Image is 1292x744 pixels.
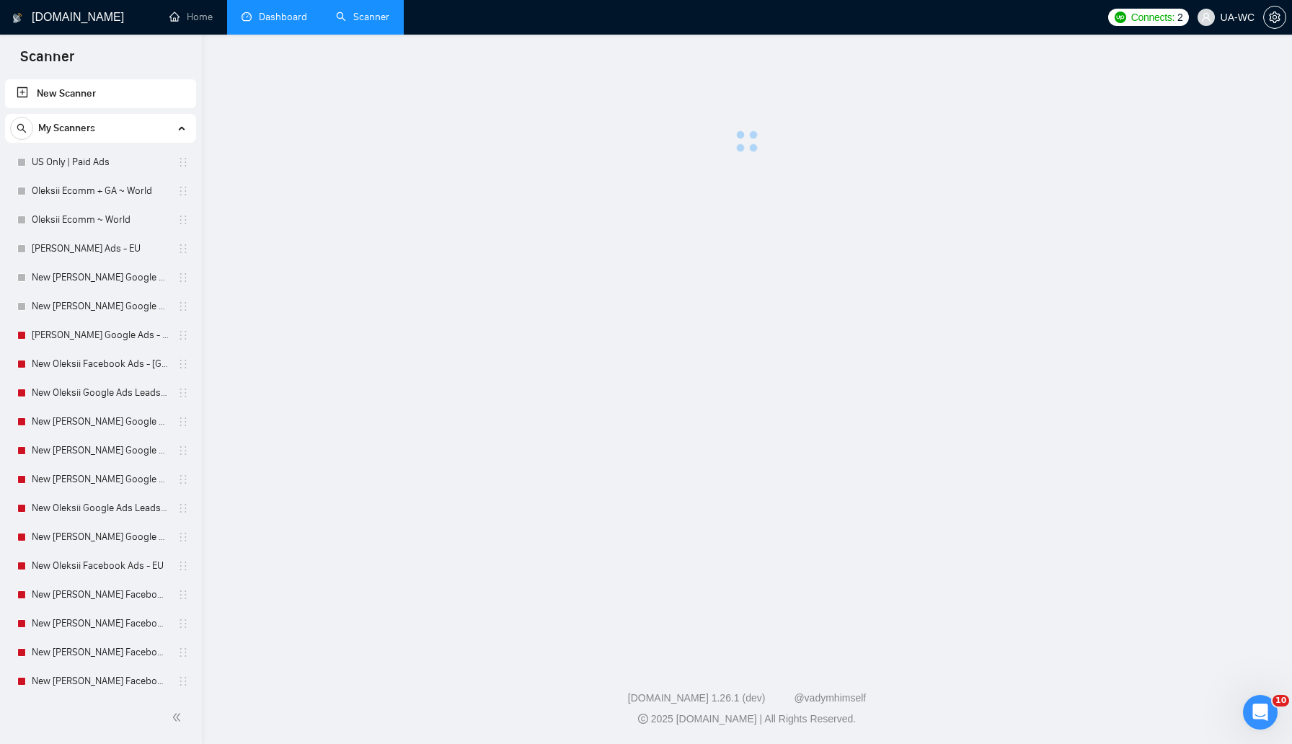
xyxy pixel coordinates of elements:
[628,692,766,704] a: [DOMAIN_NAME] 1.26.1 (dev)
[32,321,169,350] a: [PERSON_NAME] Google Ads - EU
[1115,12,1126,23] img: upwork-logo.png
[12,6,22,30] img: logo
[169,11,213,23] a: homeHome
[638,714,648,724] span: copyright
[177,531,189,543] span: holder
[32,292,169,321] a: New [PERSON_NAME] Google Ads Other - [GEOGRAPHIC_DATA]|[GEOGRAPHIC_DATA]
[1273,695,1289,707] span: 10
[32,407,169,436] a: New [PERSON_NAME] Google Ads - Nordic
[177,329,189,341] span: holder
[32,523,169,552] a: New [PERSON_NAME] Google Ads - Rest of the World excl. Poor
[32,263,169,292] a: New [PERSON_NAME] Google Ads - EU+CH ex Nordic
[177,156,189,168] span: holder
[32,350,169,378] a: New Oleksii Facebook Ads - [GEOGRAPHIC_DATA]|[GEOGRAPHIC_DATA]
[38,114,95,143] span: My Scanners
[1264,12,1286,23] span: setting
[177,185,189,197] span: holder
[32,580,169,609] a: New [PERSON_NAME] Facebook Ads Leads - [GEOGRAPHIC_DATA]|[GEOGRAPHIC_DATA]
[1243,695,1278,730] iframe: Intercom live chat
[177,560,189,572] span: holder
[177,474,189,485] span: holder
[32,667,169,696] a: New [PERSON_NAME] Facebook Ads - EU+CH ex Nordic
[32,205,169,234] a: Oleksii Ecomm ~ World
[32,609,169,638] a: New [PERSON_NAME] Facebook Ads Other Specific - [GEOGRAPHIC_DATA]|[GEOGRAPHIC_DATA]
[177,445,189,456] span: holder
[1201,12,1211,22] span: user
[32,465,169,494] a: New [PERSON_NAME] Google Ads - [GEOGRAPHIC_DATA]/JP/CN/IL/SG/HK/QA/[GEOGRAPHIC_DATA]
[1263,12,1286,23] a: setting
[32,638,169,667] a: New [PERSON_NAME] Facebook Ads Other non-Specific - [GEOGRAPHIC_DATA]|[GEOGRAPHIC_DATA]
[177,502,189,514] span: holder
[177,416,189,428] span: holder
[177,358,189,370] span: holder
[1177,9,1183,25] span: 2
[213,712,1280,727] div: 2025 [DOMAIN_NAME] | All Rights Reserved.
[32,378,169,407] a: New Oleksii Google Ads Leads - [GEOGRAPHIC_DATA]|[GEOGRAPHIC_DATA]
[177,589,189,601] span: holder
[794,692,866,704] a: @vadymhimself
[1263,6,1286,29] button: setting
[177,243,189,254] span: holder
[177,647,189,658] span: holder
[177,676,189,687] span: holder
[172,710,186,725] span: double-left
[11,123,32,133] span: search
[32,148,169,177] a: US Only | Paid Ads
[32,234,169,263] a: [PERSON_NAME] Ads - EU
[177,272,189,283] span: holder
[177,301,189,312] span: holder
[32,436,169,465] a: New [PERSON_NAME] Google Ads - AU/[GEOGRAPHIC_DATA]/IR/[GEOGRAPHIC_DATA]/[GEOGRAPHIC_DATA]
[32,552,169,580] a: New Oleksii Facebook Ads - EU
[5,79,196,108] li: New Scanner
[32,177,169,205] a: Oleksii Ecomm + GA ~ World
[242,11,307,23] a: dashboardDashboard
[336,11,389,23] a: searchScanner
[177,387,189,399] span: holder
[9,46,86,76] span: Scanner
[32,494,169,523] a: New Oleksii Google Ads Leads - EU
[1131,9,1174,25] span: Connects:
[17,79,185,108] a: New Scanner
[177,618,189,629] span: holder
[177,214,189,226] span: holder
[10,117,33,140] button: search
